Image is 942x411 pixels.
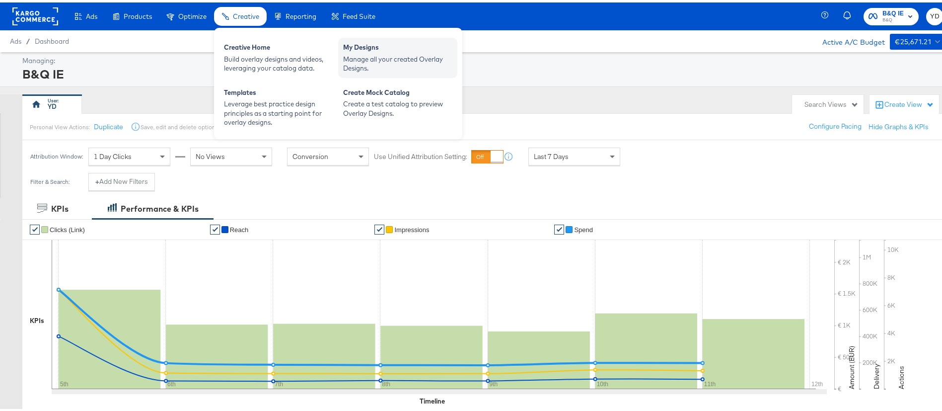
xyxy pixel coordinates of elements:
[178,10,207,18] span: Optimize
[534,150,569,159] span: Last 7 Days
[864,5,919,23] button: B&Q IEB&Q
[882,14,904,22] span: B&Q
[10,35,21,43] span: Ads
[121,201,199,212] div: Performance & KPIs
[804,97,859,107] div: Search Views
[94,120,123,129] button: Duplicate
[22,54,941,63] div: Managing:
[286,10,316,18] span: Reporting
[292,150,328,159] span: Conversion
[233,10,259,18] span: Creative
[374,222,384,232] a: ✔
[394,224,429,231] span: Impressions
[420,394,445,404] div: Timeline
[574,224,593,231] span: Spend
[895,33,931,46] div: €25,671.21
[95,174,99,184] strong: +
[30,151,83,158] div: Attribution Window:
[30,222,40,232] a: ✔
[30,121,90,129] div: Personal View Actions:
[374,150,467,159] label: Use Unified Attribution Setting:
[812,31,885,46] div: Active A/C Budget
[554,222,564,232] a: ✔
[51,201,69,212] div: KPIs
[872,361,881,387] text: Delivery
[30,176,70,183] div: Filter & Search:
[230,224,249,231] span: Reach
[35,35,69,43] a: Dashboard
[94,150,132,159] span: 1 Day Clicks
[930,8,940,20] span: YD
[124,10,152,18] span: Products
[50,224,85,231] span: Clicks (Link)
[884,97,934,107] div: Create View
[141,121,308,129] div: Save, edit and delete options are unavailable for personal view.
[343,10,375,18] span: Feed Suite
[847,343,856,387] text: Amount (EUR)
[22,63,941,80] div: B&Q IE
[196,150,225,159] span: No Views
[882,6,904,16] span: B&Q IE
[21,35,35,43] span: /
[30,314,44,323] div: KPIs
[88,170,155,188] button: +Add New Filters
[869,120,929,129] button: Hide Graphs & KPIs
[802,115,869,133] button: Configure Pacing
[897,363,906,387] text: Actions
[210,222,220,232] a: ✔
[86,10,97,18] span: Ads
[48,99,57,109] div: YD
